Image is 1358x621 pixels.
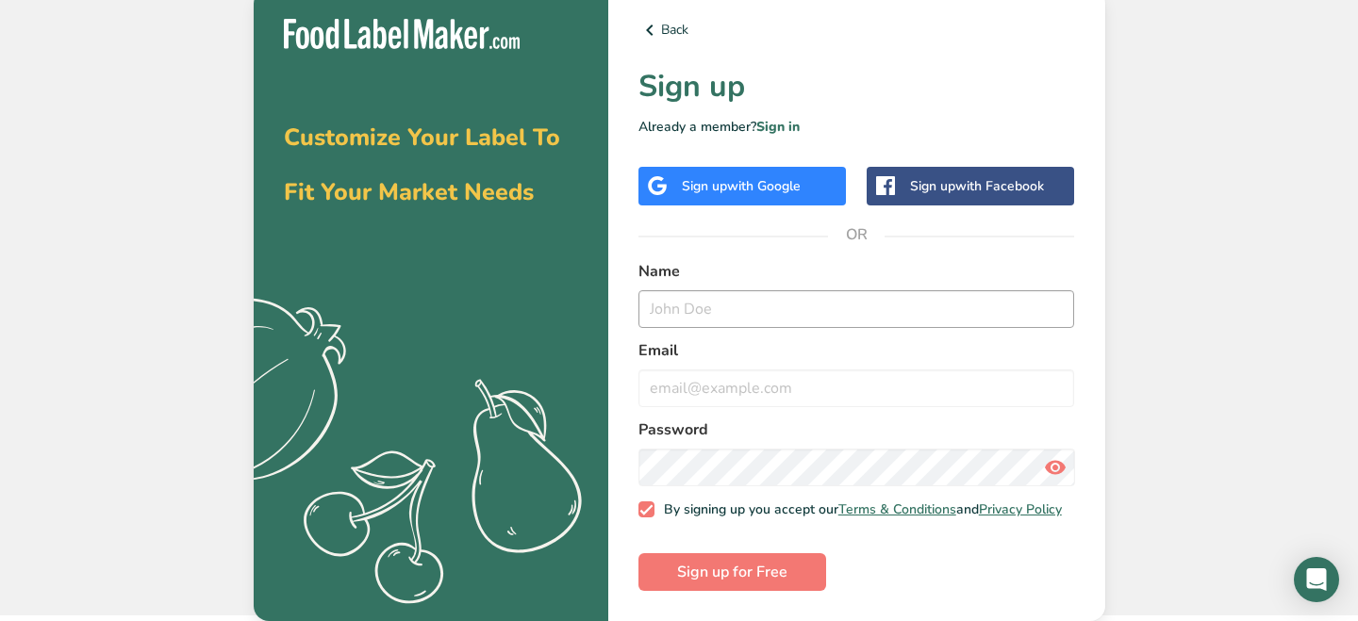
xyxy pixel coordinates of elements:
label: Email [638,339,1075,362]
button: Sign up for Free [638,553,826,591]
input: email@example.com [638,369,1075,407]
span: Customize Your Label To Fit Your Market Needs [284,122,560,208]
a: Privacy Policy [979,500,1062,518]
span: By signing up you accept our and [654,501,1062,518]
span: OR [828,206,885,263]
label: Password [638,418,1075,441]
a: Sign in [756,118,800,136]
div: Open Intercom Messenger [1294,557,1339,602]
label: Name [638,260,1075,283]
a: Terms & Conditions [838,500,956,518]
span: Sign up for Free [677,561,787,583]
span: with Facebook [955,177,1044,195]
div: Sign up [682,176,801,196]
input: John Doe [638,290,1075,328]
p: Already a member? [638,117,1075,137]
div: Sign up [910,176,1044,196]
span: with Google [727,177,801,195]
h1: Sign up [638,64,1075,109]
a: Back [638,19,1075,41]
img: Food Label Maker [284,19,520,50]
